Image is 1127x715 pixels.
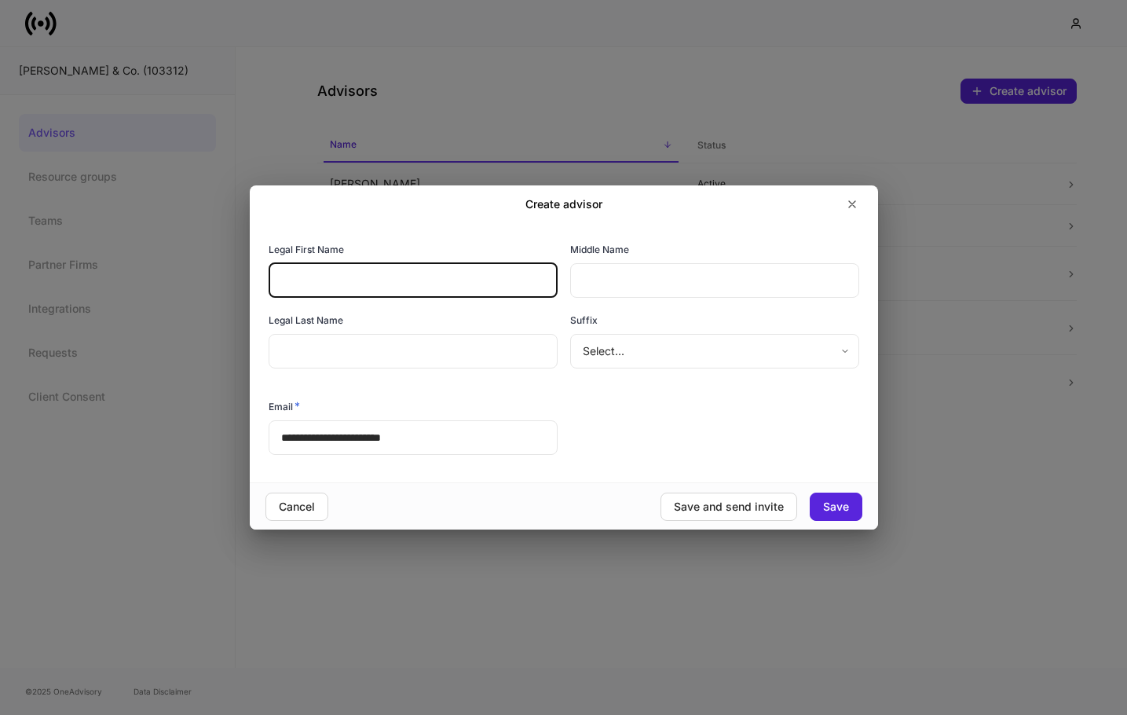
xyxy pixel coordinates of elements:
[265,493,328,521] button: Cancel
[570,242,629,257] h6: Middle Name
[660,493,797,521] button: Save and send invite
[279,501,315,512] div: Cancel
[525,196,602,212] h2: Create advisor
[269,398,300,414] h6: Email
[570,334,858,368] div: Select...
[269,313,343,328] h6: Legal Last Name
[810,493,862,521] button: Save
[570,313,598,328] h6: Suffix
[674,501,784,512] div: Save and send invite
[823,501,849,512] div: Save
[269,242,344,257] h6: Legal First Name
